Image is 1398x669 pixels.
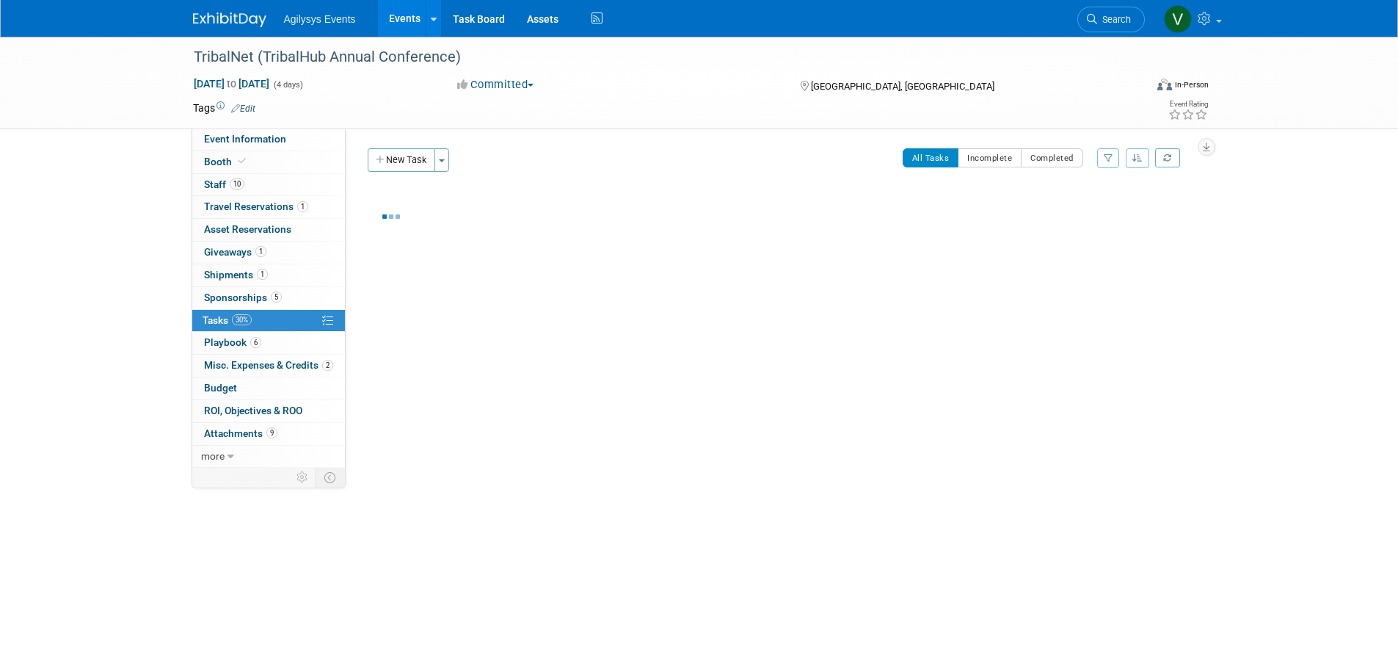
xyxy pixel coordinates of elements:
i: Booth reservation complete [239,157,246,165]
span: 1 [297,201,308,212]
span: Playbook [204,336,261,348]
div: In-Person [1174,79,1209,90]
a: Tasks30% [192,310,345,332]
img: ExhibitDay [193,12,266,27]
a: Sponsorships5 [192,287,345,309]
span: Misc. Expenses & Credits [204,359,333,371]
a: ROI, Objectives & ROO [192,400,345,422]
span: 2 [322,360,333,371]
div: Event Format [1058,76,1209,98]
span: 9 [266,427,277,438]
a: Travel Reservations1 [192,196,345,218]
span: Agilysys Events [284,13,356,25]
span: Giveaways [204,246,266,258]
span: [GEOGRAPHIC_DATA], [GEOGRAPHIC_DATA] [811,81,994,92]
div: Event Rating [1168,101,1208,108]
span: Attachments [204,427,277,439]
span: Asset Reservations [204,223,291,235]
a: Staff10 [192,174,345,196]
button: All Tasks [903,148,959,167]
a: Playbook6 [192,332,345,354]
img: Format-Inperson.png [1157,79,1172,90]
td: Personalize Event Tab Strip [290,468,316,487]
span: 1 [255,246,266,257]
td: Tags [193,101,255,115]
span: 10 [230,178,244,189]
a: Search [1077,7,1145,32]
span: Booth [204,156,249,167]
button: Completed [1021,148,1083,167]
a: Booth [192,151,345,173]
button: Incomplete [958,148,1022,167]
a: Asset Reservations [192,219,345,241]
a: Event Information [192,129,345,151]
img: loading... [382,214,400,219]
a: Attachments9 [192,423,345,445]
span: 1 [257,269,268,280]
span: [DATE] [DATE] [193,77,270,90]
a: Shipments1 [192,264,345,286]
a: Misc. Expenses & Credits2 [192,355,345,377]
span: to [225,78,239,90]
span: Travel Reservations [204,200,308,212]
span: Tasks [203,314,252,326]
span: ROI, Objectives & ROO [204,405,302,416]
span: Staff [204,178,244,190]
td: Toggle Event Tabs [315,468,345,487]
span: 30% [232,314,252,325]
span: (4 days) [272,80,303,90]
span: Shipments [204,269,268,281]
span: 6 [250,337,261,348]
button: New Task [368,148,435,172]
span: Sponsorships [204,292,282,303]
a: Budget [192,377,345,399]
a: more [192,446,345,468]
a: Giveaways1 [192,242,345,264]
span: 5 [271,292,282,303]
button: Committed [452,77,539,93]
span: Event Information [204,133,286,145]
span: Search [1097,14,1131,25]
a: Refresh [1155,148,1180,167]
img: Vaitiare Munoz [1164,5,1192,33]
a: Edit [231,104,255,114]
div: TribalNet (TribalHub Annual Conference) [189,44,1123,70]
span: more [201,450,225,462]
span: Budget [204,382,237,394]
